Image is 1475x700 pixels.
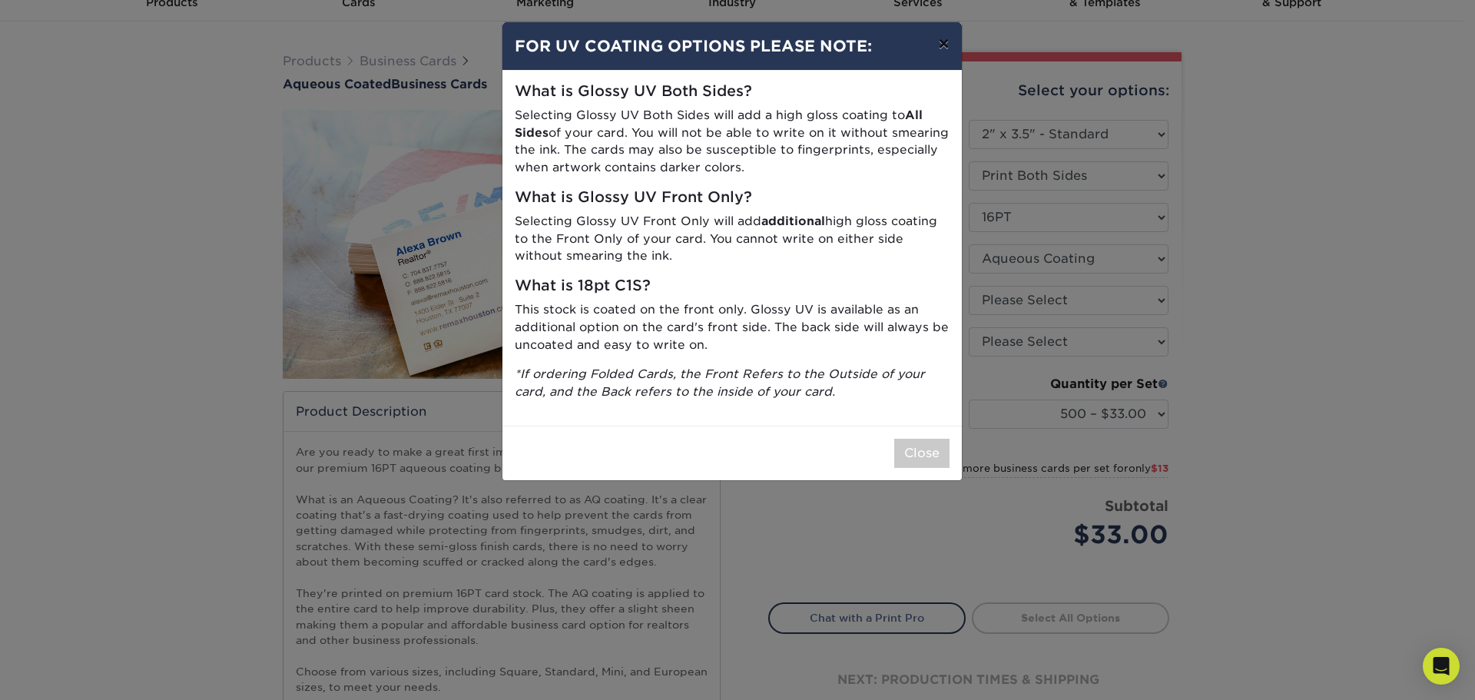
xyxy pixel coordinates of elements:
p: Selecting Glossy UV Front Only will add high gloss coating to the Front Only of your card. You ca... [515,213,950,265]
h5: What is Glossy UV Front Only? [515,189,950,207]
button: × [926,22,961,65]
p: Selecting Glossy UV Both Sides will add a high gloss coating to of your card. You will not be abl... [515,107,950,177]
div: Open Intercom Messenger [1423,648,1460,685]
button: Close [894,439,950,468]
h4: FOR UV COATING OPTIONS PLEASE NOTE: [515,35,950,58]
strong: additional [761,214,825,228]
i: *If ordering Folded Cards, the Front Refers to the Outside of your card, and the Back refers to t... [515,367,925,399]
h5: What is Glossy UV Both Sides? [515,83,950,101]
h5: What is 18pt C1S? [515,277,950,295]
p: This stock is coated on the front only. Glossy UV is available as an additional option on the car... [515,301,950,353]
strong: All Sides [515,108,923,140]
